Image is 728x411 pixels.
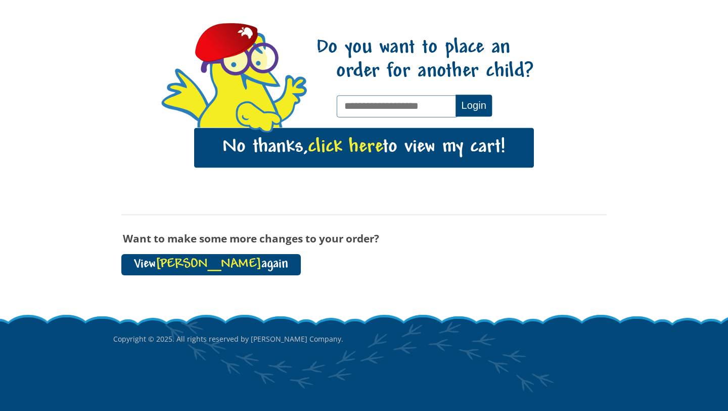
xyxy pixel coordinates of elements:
a: No thanks,click hereto view my cart! [194,128,534,168]
button: Login [456,95,492,116]
h1: Do you want to place an [315,36,534,84]
p: Copyright © 2025. All rights reserved by [PERSON_NAME] Company. [113,313,615,365]
img: hello [235,101,283,133]
span: order for another child? [316,60,534,84]
h3: Want to make some more changes to your order? [121,233,607,244]
span: [PERSON_NAME] [156,258,261,271]
span: click here [308,137,383,158]
a: View[PERSON_NAME]again [121,254,301,275]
